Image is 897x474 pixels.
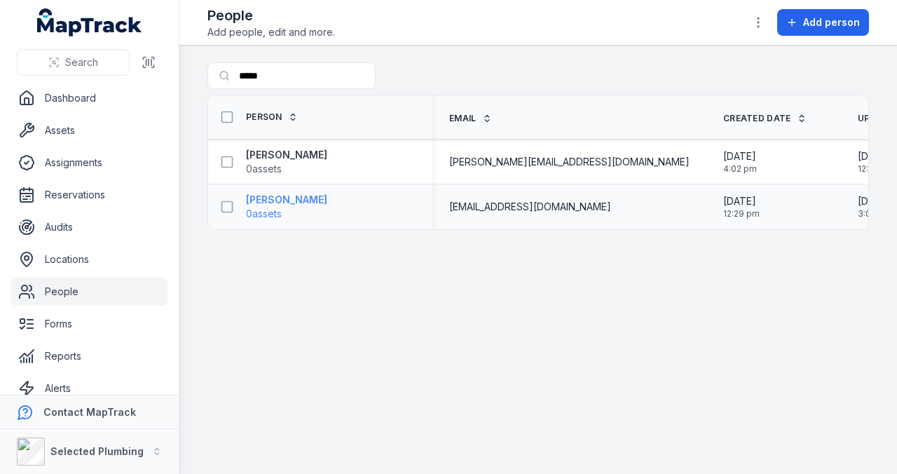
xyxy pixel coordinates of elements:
[37,8,142,36] a: MapTrack
[723,149,757,163] span: [DATE]
[723,208,760,219] span: 12:29 pm
[723,163,757,175] span: 4:02 pm
[11,278,167,306] a: People
[858,149,895,175] time: 8/18/2025, 12:47:18 PM
[449,113,477,124] span: Email
[723,149,757,175] time: 7/9/2025, 4:02:52 PM
[858,194,892,219] time: 8/29/2025, 3:00:33 PM
[11,116,167,144] a: Assets
[11,342,167,370] a: Reports
[17,49,130,76] button: Search
[777,9,869,36] button: Add person
[723,113,791,124] span: Created Date
[449,113,492,124] a: Email
[207,25,335,39] span: Add people, edit and more.
[246,148,327,176] a: [PERSON_NAME]0assets
[11,374,167,402] a: Alerts
[11,181,167,209] a: Reservations
[43,406,136,418] strong: Contact MapTrack
[65,55,98,69] span: Search
[858,163,895,175] span: 12:47 pm
[723,194,760,219] time: 1/14/2025, 12:29:42 PM
[50,445,144,457] strong: Selected Plumbing
[449,200,611,214] span: [EMAIL_ADDRESS][DOMAIN_NAME]
[246,207,282,221] span: 0 assets
[449,155,690,169] span: [PERSON_NAME][EMAIL_ADDRESS][DOMAIN_NAME]
[858,194,892,208] span: [DATE]
[11,310,167,338] a: Forms
[246,162,282,176] span: 0 assets
[858,208,892,219] span: 3:00 pm
[803,15,860,29] span: Add person
[207,6,335,25] h2: People
[11,213,167,241] a: Audits
[11,149,167,177] a: Assignments
[246,111,282,123] span: Person
[246,193,327,207] strong: [PERSON_NAME]
[11,245,167,273] a: Locations
[723,113,807,124] a: Created Date
[11,84,167,112] a: Dashboard
[858,149,895,163] span: [DATE]
[723,194,760,208] span: [DATE]
[246,111,298,123] a: Person
[246,148,327,162] strong: [PERSON_NAME]
[246,193,327,221] a: [PERSON_NAME]0assets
